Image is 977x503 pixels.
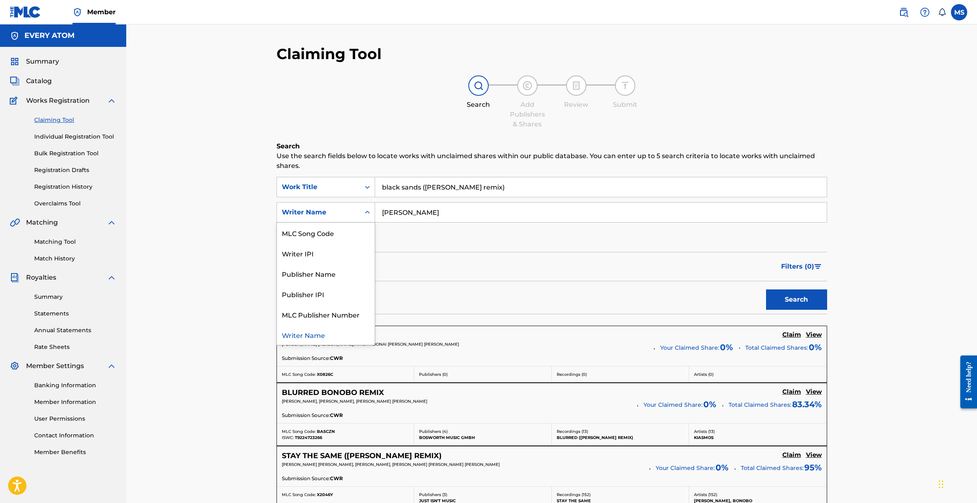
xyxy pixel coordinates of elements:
[107,218,116,227] img: expand
[24,31,75,40] h5: EVERY ATOM
[806,451,822,460] a: View
[282,451,441,461] h5: STAY THE SAME (MARK PRITCHARD REMIX)
[34,149,116,158] a: Bulk Registration Tool
[282,207,355,217] div: Writer Name
[34,381,116,390] a: Banking Information
[10,76,20,86] img: Catalog
[951,4,967,20] div: User Menu
[917,4,933,20] div: Help
[277,263,375,284] div: Publisher Name
[419,371,547,377] p: Publishers ( 0 )
[107,273,116,282] img: expand
[729,401,791,408] span: Total Claimed Shares:
[806,331,822,340] a: View
[277,151,827,171] p: Use the search fields below to locate works with unclaimed shares within our public database. You...
[282,435,294,440] span: ISWC:
[87,7,116,17] span: Member
[806,388,822,397] a: View
[26,218,58,227] span: Matching
[605,100,645,110] div: Submit
[277,45,382,63] h2: Claiming Tool
[26,57,59,66] span: Summary
[34,309,116,318] a: Statements
[781,262,814,271] span: Filters ( 0 )
[660,344,719,352] span: Your Claimed Share:
[557,428,684,435] p: Recordings ( 13 )
[34,326,116,335] a: Annual Statements
[507,100,548,129] div: Add Publishers & Shares
[330,475,343,482] span: CWR
[643,401,703,409] span: Your Claimed Share:
[809,341,822,353] span: 0%
[282,399,427,404] span: [PERSON_NAME], [PERSON_NAME], [PERSON_NAME] [PERSON_NAME]
[745,344,808,352] span: Total Claimed Shares:
[557,435,684,441] p: BLURRED ([PERSON_NAME] REMIX)
[277,141,827,151] h6: Search
[26,76,52,86] span: Catalog
[317,492,333,497] span: X2046Y
[34,293,116,301] a: Summary
[557,492,684,498] p: Recordings ( 152 )
[694,435,822,441] p: KIASMOS
[474,81,483,90] img: step indicator icon for Search
[277,284,375,304] div: Publisher IPI
[282,388,384,397] h5: BLURRED BONOBO REMIX
[419,435,547,441] p: BOSWORTH MUSIC GMBH
[804,461,822,474] span: 95 %
[458,100,499,110] div: Search
[792,398,822,410] span: 83.34 %
[34,254,116,263] a: Match History
[282,372,316,377] span: MLC Song Code:
[10,218,20,227] img: Matching
[277,177,827,314] form: Search Form
[782,451,801,459] h5: Claim
[782,331,801,339] h5: Claim
[806,388,822,396] h5: View
[282,429,316,434] span: MLC Song Code:
[557,371,684,377] p: Recordings ( 0 )
[26,361,84,371] span: Member Settings
[656,464,715,472] span: Your Claimed Share:
[34,116,116,124] a: Claiming Tool
[419,492,547,498] p: Publishers ( 3 )
[10,361,20,371] img: Member Settings
[26,273,56,282] span: Royalties
[896,4,912,20] a: Public Search
[620,81,630,90] img: step indicator icon for Submit
[282,182,355,192] div: Work Title
[10,31,20,41] img: Accounts
[282,355,330,362] span: Submission Source:
[34,415,116,423] a: User Permissions
[34,431,116,440] a: Contact Information
[107,96,116,106] img: expand
[282,475,330,482] span: Submission Source:
[899,7,909,17] img: search
[34,132,116,141] a: Individual Registration Tool
[694,371,822,377] p: Artists ( 0 )
[34,199,116,208] a: Overclaims Tool
[317,372,333,377] span: X0826C
[10,57,59,66] a: SummarySummary
[806,331,822,339] h5: View
[703,398,716,410] span: 0 %
[523,81,532,90] img: step indicator icon for Add Publishers & Shares
[720,341,733,353] span: 0 %
[936,464,977,503] iframe: Chat Widget
[10,96,20,106] img: Works Registration
[556,100,597,110] div: Review
[34,398,116,406] a: Member Information
[317,429,335,434] span: BA5CZN
[10,273,20,282] img: Royalties
[776,256,827,277] button: Filters (0)
[815,264,821,269] img: filter
[806,451,822,459] h5: View
[10,6,41,18] img: MLC Logo
[282,492,316,497] span: MLC Song Code:
[694,428,822,435] p: Artists ( 13 )
[34,448,116,457] a: Member Benefits
[716,461,729,474] span: 0 %
[34,343,116,351] a: Rate Sheets
[282,462,500,467] span: [PERSON_NAME] [PERSON_NAME], [PERSON_NAME], [PERSON_NAME] [PERSON_NAME] [PERSON_NAME]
